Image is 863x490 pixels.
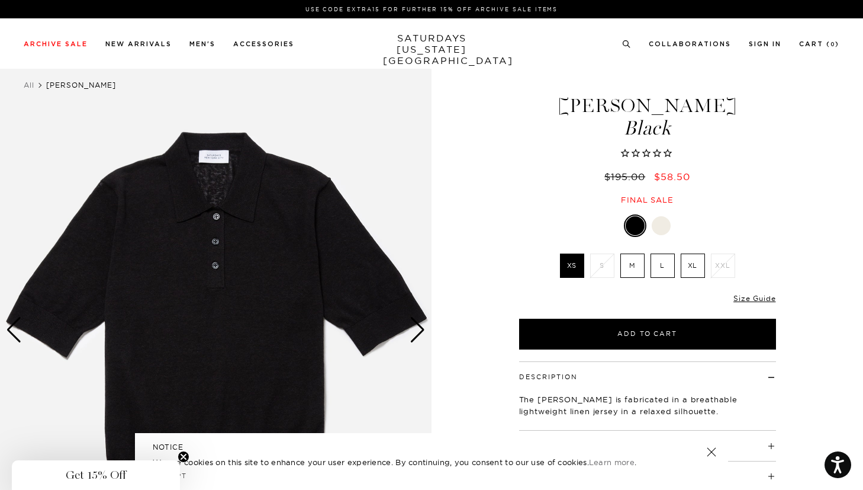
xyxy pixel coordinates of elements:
[28,5,835,14] p: Use Code EXTRA15 for Further 15% Off Archive Sale Items
[589,457,635,467] a: Learn more
[153,456,668,468] p: We use cookies on this site to enhance your user experience. By continuing, you consent to our us...
[604,171,650,182] del: $195.00
[6,317,22,343] div: Previous slide
[560,254,584,278] label: XS
[654,171,690,182] span: $58.50
[681,254,705,278] label: XL
[620,254,645,278] label: M
[649,41,731,47] a: Collaborations
[24,41,88,47] a: Archive Sale
[651,254,675,278] label: L
[410,317,426,343] div: Next slide
[189,41,215,47] a: Men's
[519,393,776,417] p: The [PERSON_NAME] is fabricated in a breathable lightweight linen jersey in a relaxed silhouette.
[799,41,839,47] a: Cart (0)
[66,468,126,482] span: Get 15% Off
[517,119,778,138] span: Black
[46,81,116,89] span: [PERSON_NAME]
[733,294,775,303] a: Size Guide
[749,41,781,47] a: Sign In
[519,374,578,380] button: Description
[517,96,778,138] h1: [PERSON_NAME]
[105,41,172,47] a: New Arrivals
[24,81,34,89] a: All
[12,460,180,490] div: Get 15% OffClose teaser
[519,319,776,350] button: Add to Cart
[517,148,778,160] span: Rated 0.0 out of 5 stars 0 reviews
[233,41,294,47] a: Accessories
[517,195,778,205] div: Final sale
[178,451,189,463] button: Close teaser
[830,42,835,47] small: 0
[153,442,710,453] h5: NOTICE
[383,33,481,66] a: SATURDAYS[US_STATE][GEOGRAPHIC_DATA]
